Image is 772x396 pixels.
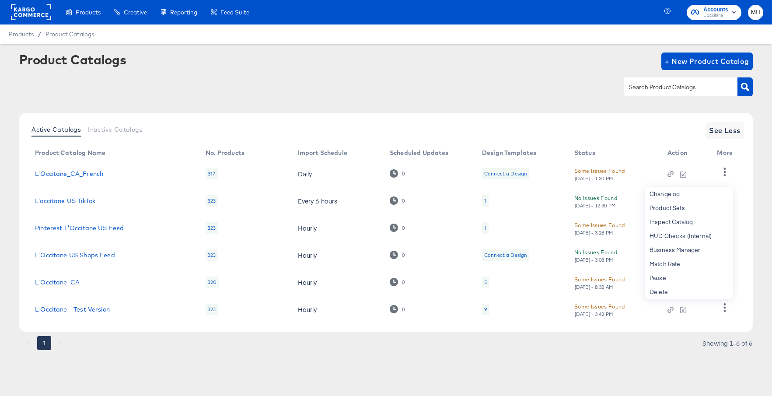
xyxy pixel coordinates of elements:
div: Connect a Design [484,170,527,177]
div: 0 [402,198,405,204]
button: Some Issues Found[DATE] - 3:28 PM [574,221,625,236]
span: L'Occitane [703,12,728,19]
div: 320 [206,277,219,288]
span: See Less [709,124,741,137]
th: Action [660,146,710,160]
div: Delete [645,285,733,299]
span: Creative [124,9,147,16]
span: Products [76,9,101,16]
div: 0 [390,251,405,259]
div: [DATE] - 3:42 PM [574,311,614,317]
a: L'Occitane - Test Version [35,306,110,313]
div: Pause [645,271,733,285]
a: L'Occitane_CA_French [35,170,103,177]
th: Status [567,146,660,160]
div: 0 [390,305,405,313]
td: Every 6 hours [291,187,383,214]
div: 0 [402,306,405,312]
div: Design Templates [482,149,536,156]
div: 1 [484,224,486,231]
button: page 1 [37,336,51,350]
td: Hourly [291,296,383,323]
div: 1 [482,222,489,234]
span: MH [751,7,760,18]
div: 9 [484,306,487,313]
div: Showing 1–6 of 6 [702,340,753,346]
div: 0 [402,171,405,177]
div: 323 [206,304,218,315]
a: Pinterest L'Occitane US Feed [35,224,124,231]
button: MH [748,5,763,20]
button: Some Issues Found[DATE] - 1:30 PM [574,166,625,182]
div: 5 [482,277,489,288]
div: Some Issues Found [574,166,625,175]
nav: pagination navigation [19,336,69,350]
div: 0 [390,224,405,232]
span: Accounts [703,5,728,14]
div: 323 [206,195,218,207]
a: L'occitane US TikTok [35,197,95,204]
div: 0 [402,252,405,258]
button: Some Issues Found[DATE] - 3:42 PM [574,302,625,317]
div: 0 [390,278,405,286]
div: 1 [482,195,489,207]
button: Some Issues Found[DATE] - 8:32 AM [574,275,625,290]
span: Active Catalogs [31,126,81,133]
a: L'Occitane_CA [35,279,80,286]
span: Products [9,31,34,38]
div: 5 [484,279,487,286]
button: AccountsL'Occitane [687,5,741,20]
div: 323 [206,222,218,234]
td: Hourly [291,269,383,296]
div: Some Issues Found [574,275,625,284]
input: Search Product Catalogs [627,82,720,92]
td: Daily [291,160,383,187]
div: Import Schedule [298,149,347,156]
button: + New Product Catalog [661,53,753,70]
div: Product Sets [645,201,733,215]
div: Connect a Design [482,168,529,179]
span: Feed Suite [220,9,249,16]
div: Changelog [645,187,733,201]
div: Connect a Design [482,249,529,261]
span: + New Product Catalog [665,55,749,67]
div: [DATE] - 3:28 PM [574,230,614,236]
button: See Less [706,122,744,139]
div: [DATE] - 1:30 PM [574,175,614,182]
a: Product Catalogs [45,31,94,38]
div: Match Rate [645,257,733,271]
div: 317 [206,168,217,179]
div: Product Catalog Name [35,149,105,156]
div: Inspect Catalog [645,215,733,229]
div: Some Issues Found [574,221,625,230]
div: 0 [390,169,405,178]
div: 0 [390,196,405,205]
div: No. Products [206,149,245,156]
div: 9 [482,304,489,315]
div: Some Issues Found [574,302,625,311]
div: [DATE] - 8:32 AM [574,284,614,290]
div: 0 [402,225,405,231]
div: 323 [206,249,218,261]
th: More [710,146,743,160]
a: L'Occitane US Shops Feed [35,252,115,259]
div: Connect a Design [484,252,527,259]
div: 0 [402,279,405,285]
span: Reporting [170,9,197,16]
td: Hourly [291,242,383,269]
div: Scheduled Updates [390,149,449,156]
span: / [34,31,45,38]
td: Hourly [291,214,383,242]
div: 1 [484,197,486,204]
div: Product Catalogs [19,53,126,67]
div: Business Manager [645,243,733,257]
span: Inactive Catalogs [88,126,143,133]
div: HUD Checks (Internal) [645,229,733,243]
